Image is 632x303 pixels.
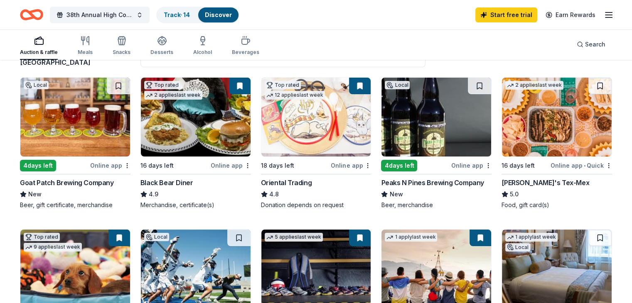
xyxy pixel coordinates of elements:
[113,32,130,60] button: Snacks
[205,11,232,18] a: Discover
[20,160,56,171] div: 4 days left
[20,201,130,209] div: Beer, gift certificate, merchandise
[265,81,301,89] div: Top rated
[510,189,519,199] span: 5.0
[141,78,251,156] img: Image for Black Bear Diner
[140,77,251,209] a: Image for Black Bear DinerTop rated2 applieslast week16 days leftOnline appBlack Bear Diner4.9Mer...
[381,78,491,156] img: Image for Peaks N Pines Brewing Company
[66,10,133,20] span: 38th Annual High County Toy Run
[144,91,202,100] div: 2 applies last week
[265,91,325,100] div: 12 applies last week
[381,160,417,171] div: 4 days left
[24,81,49,89] div: Local
[381,77,492,209] a: Image for Peaks N Pines Brewing CompanyLocal4days leftOnline appPeaks N Pines Brewing CompanyNewB...
[261,201,371,209] div: Donation depends on request
[502,78,612,156] img: Image for Chuy's Tex-Mex
[585,39,605,49] span: Search
[502,178,589,188] div: [PERSON_NAME]'s Tex-Mex
[505,243,530,252] div: Local
[381,201,492,209] div: Beer, merchandise
[261,78,371,156] img: Image for Oriental Trading
[20,32,58,60] button: Auction & raffle
[28,189,42,199] span: New
[502,77,612,209] a: Image for Chuy's Tex-Mex2 applieslast week16 days leftOnline app•Quick[PERSON_NAME]'s Tex-Mex5.0F...
[78,32,93,60] button: Meals
[211,160,251,171] div: Online app
[505,233,558,242] div: 1 apply last week
[261,178,312,188] div: Oriental Trading
[193,32,212,60] button: Alcohol
[232,49,259,56] div: Beverages
[150,32,173,60] button: Desserts
[541,7,600,22] a: Earn Rewards
[451,160,492,171] div: Online app
[50,7,150,23] button: 38th Annual High County Toy Run
[140,201,251,209] div: Merchandise, certificate(s)
[20,5,43,24] a: Home
[150,49,173,56] div: Desserts
[24,233,60,241] div: Top rated
[261,77,371,209] a: Image for Oriental TradingTop rated12 applieslast week18 days leftOnline appOriental Trading4.8Do...
[164,11,190,18] a: Track· 14
[381,178,484,188] div: Peaks N Pines Brewing Company
[232,32,259,60] button: Beverages
[385,233,437,242] div: 1 apply last week
[144,81,180,89] div: Top rated
[551,160,612,171] div: Online app Quick
[78,49,93,56] div: Meals
[24,243,82,252] div: 9 applies last week
[265,233,323,242] div: 5 applies last week
[389,189,403,199] span: New
[156,7,239,23] button: Track· 14Discover
[475,7,537,22] a: Start free trial
[113,49,130,56] div: Snacks
[385,81,410,89] div: Local
[584,162,585,169] span: •
[149,189,158,199] span: 4.9
[140,161,174,171] div: 16 days left
[144,233,169,241] div: Local
[20,78,130,156] img: Image for Goat Patch Brewing Company
[269,189,279,199] span: 4.8
[570,36,612,53] button: Search
[90,160,130,171] div: Online app
[261,161,294,171] div: 18 days left
[193,49,212,56] div: Alcohol
[502,201,612,209] div: Food, gift card(s)
[20,49,58,56] div: Auction & raffle
[140,178,193,188] div: Black Bear Diner
[505,81,563,90] div: 2 applies last week
[502,161,535,171] div: 16 days left
[20,77,130,209] a: Image for Goat Patch Brewing CompanyLocal4days leftOnline appGoat Patch Brewing CompanyNewBeer, g...
[331,160,371,171] div: Online app
[20,178,114,188] div: Goat Patch Brewing Company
